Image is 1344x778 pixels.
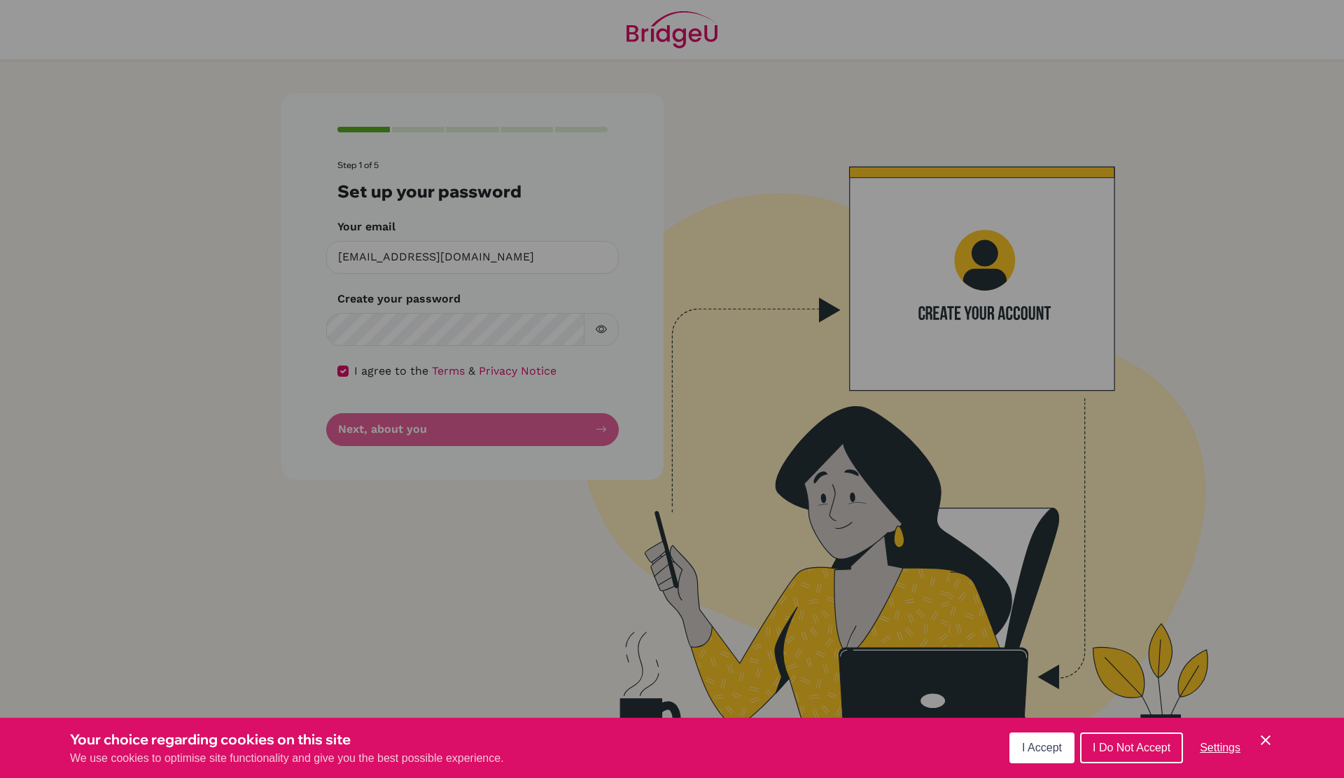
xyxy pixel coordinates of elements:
[70,729,504,750] h3: Your choice regarding cookies on this site
[1189,734,1252,762] button: Settings
[1022,742,1062,753] span: I Accept
[70,750,504,767] p: We use cookies to optimise site functionality and give you the best possible experience.
[1093,742,1170,753] span: I Do Not Accept
[1080,732,1183,763] button: I Do Not Accept
[1200,742,1240,753] span: Settings
[1257,732,1274,749] button: Save and close
[1009,732,1074,763] button: I Accept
